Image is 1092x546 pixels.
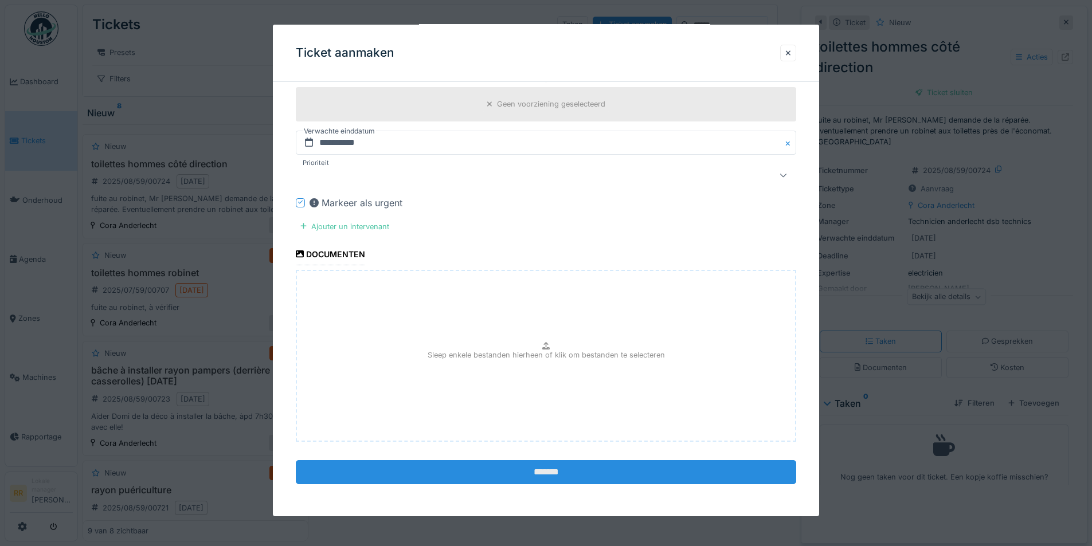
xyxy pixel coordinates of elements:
[784,130,796,154] button: Close
[303,124,376,137] label: Verwachte einddatum
[497,99,605,109] div: Geen voorziening geselecteerd
[300,158,331,167] label: Prioriteit
[310,195,402,209] div: Markeer als urgent
[428,349,665,360] p: Sleep enkele bestanden hierheen of klik om bestanden te selecteren
[296,246,365,265] div: Documenten
[296,218,394,234] div: Ajouter un intervenant
[296,46,394,60] h3: Ticket aanmaken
